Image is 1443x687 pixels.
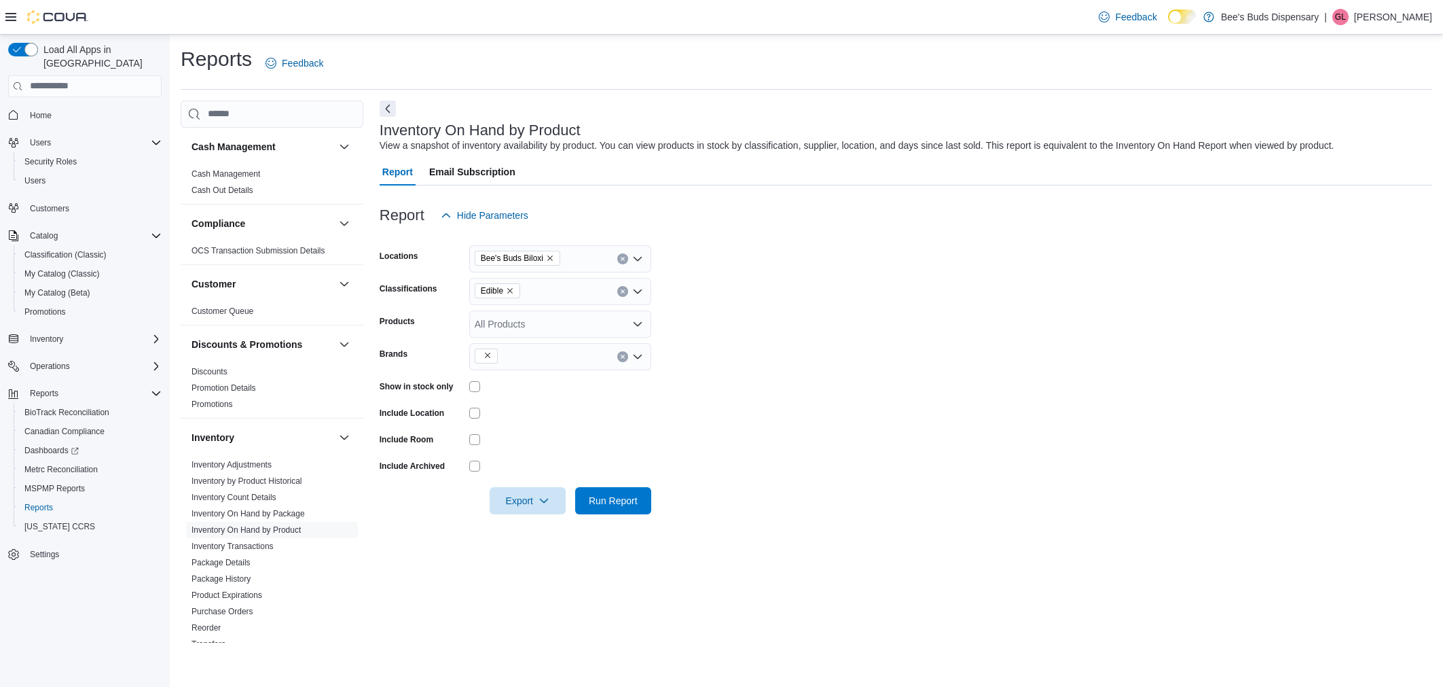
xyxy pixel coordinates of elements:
[19,461,103,478] a: Metrc Reconciliation
[336,215,352,232] button: Compliance
[191,383,256,393] span: Promotion Details
[19,285,162,301] span: My Catalog (Beta)
[19,423,162,440] span: Canadian Compliance
[24,175,45,186] span: Users
[24,521,95,532] span: [US_STATE] CCRS
[429,158,515,186] span: Email Subscription
[24,107,162,124] span: Home
[191,217,333,230] button: Compliance
[498,487,558,514] span: Export
[1221,9,1319,25] p: Bee's Buds Dispensary
[30,137,51,148] span: Users
[30,230,58,241] span: Catalog
[19,518,101,535] a: [US_STATE] CCRS
[14,245,167,264] button: Classification (Classic)
[191,431,234,444] h3: Inventory
[191,186,253,195] a: Cash Out Details
[191,140,333,154] button: Cash Management
[191,542,274,551] a: Inventory Transactions
[3,357,167,376] button: Operations
[336,276,352,292] button: Customer
[191,591,262,600] a: Product Expirations
[24,445,79,456] span: Dashboards
[617,286,628,297] button: Clear input
[19,442,84,459] a: Dashboards
[380,207,424,224] h3: Report
[617,351,628,362] button: Clear input
[30,361,70,372] span: Operations
[191,606,253,617] span: Purchase Orders
[30,388,58,399] span: Reports
[490,487,566,514] button: Export
[19,404,115,421] a: BioTrack Reconciliation
[191,399,233,410] span: Promotions
[38,43,162,70] span: Load All Apps in [GEOGRAPHIC_DATA]
[380,434,433,445] label: Include Room
[336,139,352,155] button: Cash Management
[191,476,302,486] a: Inventory by Product Historical
[191,140,276,154] h3: Cash Management
[19,266,105,282] a: My Catalog (Classic)
[191,476,302,487] span: Inventory by Product Historical
[380,122,581,139] h3: Inventory On Hand by Product
[380,139,1334,153] div: View a snapshot of inventory availability by product. You can view products in stock by classific...
[481,284,503,298] span: Edible
[191,607,253,616] a: Purchase Orders
[19,173,51,189] a: Users
[14,403,167,422] button: BioTrack Reconciliation
[19,304,71,320] a: Promotions
[1335,9,1346,25] span: GL
[191,459,272,470] span: Inventory Adjustments
[24,135,56,151] button: Users
[19,247,112,263] a: Classification (Classic)
[380,408,444,419] label: Include Location
[24,268,100,279] span: My Catalog (Classic)
[380,316,415,327] label: Products
[14,479,167,498] button: MSPMP Reports
[30,334,63,345] span: Inventory
[19,404,162,421] span: BioTrack Reconciliation
[24,249,107,260] span: Classification (Classic)
[191,509,305,518] a: Inventory On Hand by Package
[191,246,325,256] a: OCS Transaction Submission Details
[24,331,162,347] span: Inventory
[3,198,167,218] button: Customers
[181,303,363,325] div: Customer
[546,254,554,262] button: Remove Bee's Buds Biloxi from selection in this group
[14,422,167,441] button: Canadian Compliance
[14,302,167,321] button: Promotions
[24,358,75,374] button: Operations
[19,247,162,263] span: Classification (Classic)
[24,358,162,374] span: Operations
[181,364,363,418] div: Discounts & Promotions
[24,287,90,298] span: My Catalog (Beta)
[632,253,643,264] button: Open list of options
[3,226,167,245] button: Catalog
[181,243,363,264] div: Compliance
[1332,9,1349,25] div: Graham Lamb
[19,285,96,301] a: My Catalog (Beta)
[8,100,162,600] nav: Complex example
[24,200,162,217] span: Customers
[191,306,253,316] a: Customer Queue
[617,253,628,264] button: Clear input
[24,135,162,151] span: Users
[191,492,276,503] span: Inventory Count Details
[19,499,58,516] a: Reports
[3,105,167,125] button: Home
[191,623,221,633] a: Reorder
[24,385,162,402] span: Reports
[24,331,69,347] button: Inventory
[475,251,560,266] span: Bee's Buds Biloxi
[380,381,454,392] label: Show in stock only
[457,209,528,222] span: Hide Parameters
[380,251,418,262] label: Locations
[575,487,651,514] button: Run Report
[24,306,66,317] span: Promotions
[14,264,167,283] button: My Catalog (Classic)
[380,349,407,359] label: Brands
[19,423,110,440] a: Canadian Compliance
[24,200,75,217] a: Customers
